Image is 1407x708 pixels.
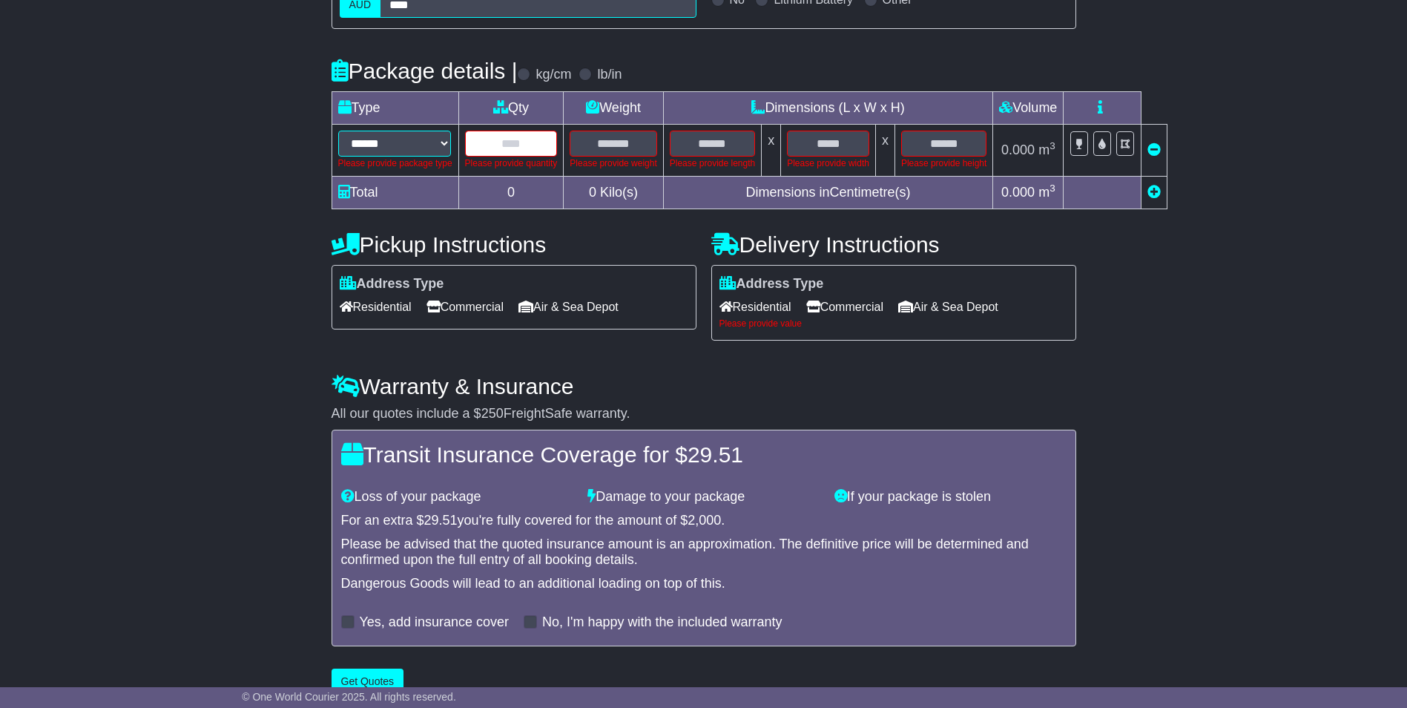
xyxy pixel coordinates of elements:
div: If your package is stolen [827,489,1074,505]
td: Total [332,176,458,209]
sup: 3 [1050,140,1055,151]
span: 0.000 [1001,142,1035,157]
sup: 3 [1050,183,1055,194]
span: 250 [481,406,504,421]
button: Get Quotes [332,669,404,695]
label: kg/cm [536,67,571,83]
div: Please provide package type [338,157,452,170]
span: Air & Sea Depot [898,295,998,318]
td: x [762,124,781,176]
td: Dimensions in Centimetre(s) [663,176,993,209]
h4: Transit Insurance Coverage for $ [341,442,1067,467]
div: Loss of your package [334,489,581,505]
span: Commercial [426,295,504,318]
div: Please be advised that the quoted insurance amount is an approximation. The definitive price will... [341,537,1067,568]
div: Please provide value [719,318,1068,329]
label: Yes, add insurance cover [360,614,509,631]
td: Kilo(s) [564,176,663,209]
label: lb/in [597,67,622,83]
div: All our quotes include a $ FreightSafe warranty. [332,406,1076,422]
span: Air & Sea Depot [518,295,619,318]
td: Dimensions (L x W x H) [663,91,993,124]
span: 29.51 [424,513,458,528]
div: Please provide weight [570,157,656,170]
td: Type [332,91,458,124]
span: m [1038,185,1055,200]
span: Residential [719,295,791,318]
a: Add new item [1147,185,1161,200]
div: Damage to your package [580,489,827,505]
h4: Package details | [332,59,518,83]
span: m [1038,142,1055,157]
td: Weight [564,91,663,124]
label: Address Type [340,276,444,292]
div: Dangerous Goods will lead to an additional loading on top of this. [341,576,1067,592]
h4: Warranty & Insurance [332,374,1076,399]
div: Please provide quantity [465,157,558,170]
span: 0.000 [1001,185,1035,200]
td: x [875,124,894,176]
div: Please provide length [670,157,755,170]
a: Remove this item [1147,142,1161,157]
span: 2,000 [688,513,721,528]
td: Qty [458,91,564,124]
span: 0 [589,185,596,200]
span: Commercial [806,295,883,318]
span: © One World Courier 2025. All rights reserved. [242,691,456,703]
span: 29.51 [688,442,743,467]
h4: Delivery Instructions [711,232,1076,257]
label: Address Type [719,276,824,292]
h4: Pickup Instructions [332,232,696,257]
div: For an extra $ you're fully covered for the amount of $ . [341,513,1067,529]
td: 0 [458,176,564,209]
div: Please provide height [901,157,986,170]
span: Residential [340,295,412,318]
div: Please provide width [787,157,869,170]
label: No, I'm happy with the included warranty [542,614,782,631]
td: Volume [993,91,1064,124]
